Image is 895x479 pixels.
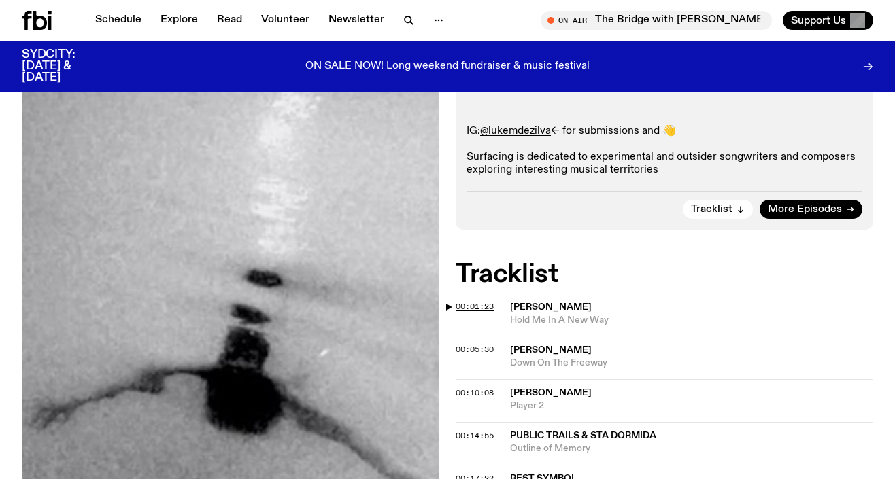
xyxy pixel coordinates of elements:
[510,357,873,370] span: Down On The Freeway
[320,11,392,30] a: Newsletter
[760,200,862,219] a: More Episodes
[510,431,656,440] span: Public Trails & Sta Dormida
[510,388,592,397] span: [PERSON_NAME]
[456,303,494,311] button: 00:01:23
[768,205,842,215] span: More Episodes
[22,49,109,84] h3: SYDCITY: [DATE] & [DATE]
[305,60,590,73] p: ON SALE NOW! Long weekend fundraiser & music festival
[456,346,494,353] button: 00:05:30
[480,126,551,137] a: @lukemdezilva
[456,301,494,312] span: 00:01:23
[510,345,592,355] span: [PERSON_NAME]
[510,400,873,412] span: Player 2
[791,14,846,26] span: Support Us
[456,432,494,440] button: 00:14:55
[87,11,150,30] a: Schedule
[510,302,592,312] span: [PERSON_NAME]
[510,314,873,327] span: Hold Me In A New Way
[456,262,873,287] h2: Tracklist
[456,344,494,355] span: 00:05:30
[253,11,318,30] a: Volunteer
[510,442,873,455] span: Outline of Memory
[456,430,494,441] span: 00:14:55
[456,389,494,397] button: 00:10:08
[541,11,772,30] button: On AirThe Bridge with [PERSON_NAME] ପ꒰ ˶• ༝ •˶꒱ଓ Interview w/[PERSON_NAME]
[152,11,206,30] a: Explore
[456,387,494,398] span: 00:10:08
[783,11,873,30] button: Support Us
[209,11,250,30] a: Read
[683,200,753,219] button: Tracklist
[691,205,732,215] span: Tracklist
[467,125,862,177] p: IG: <- for submissions and 👋 Surfacing is dedicated to experimental and outsider songwriters and ...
